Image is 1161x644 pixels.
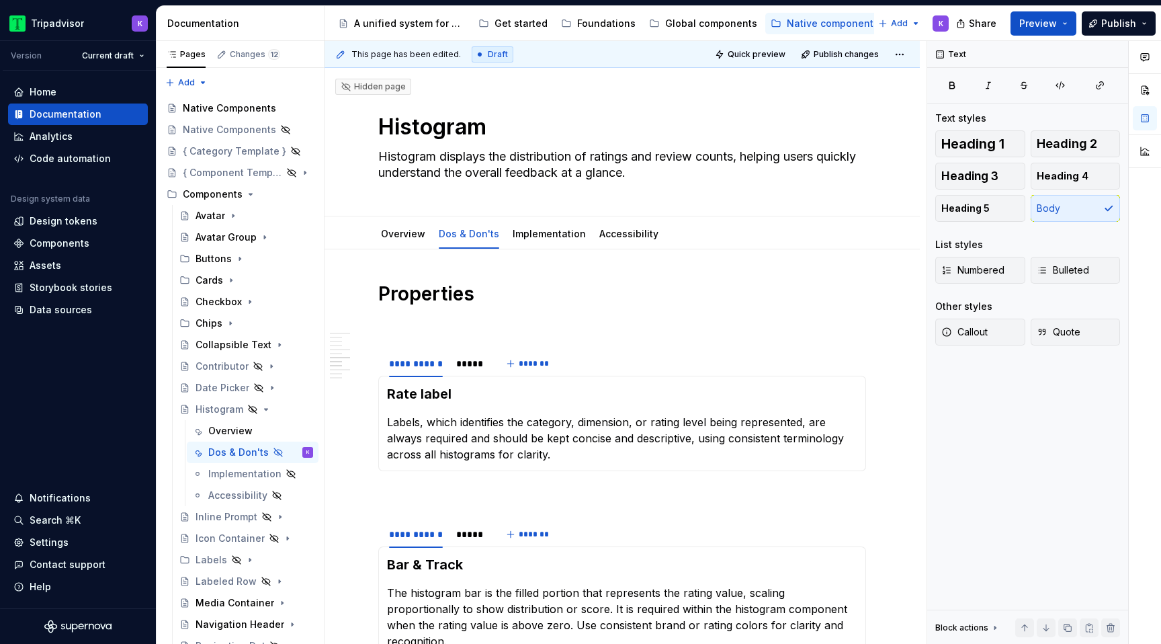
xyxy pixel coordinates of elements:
[935,618,1000,637] div: Block actions
[513,228,586,239] a: Implementation
[30,85,56,99] div: Home
[787,17,879,30] div: Native components
[341,81,406,92] div: Hidden page
[11,50,42,61] div: Version
[381,228,425,239] a: Overview
[196,510,257,524] div: Inline Prompt
[1037,169,1088,183] span: Heading 4
[941,325,988,339] span: Callout
[208,467,282,481] div: Implementation
[333,13,470,34] a: A unified system for every journey.
[8,81,148,103] a: Home
[494,17,548,30] div: Get started
[174,313,318,334] div: Chips
[376,219,431,247] div: Overview
[82,50,134,61] span: Current draft
[728,49,785,60] span: Quick preview
[935,130,1025,157] button: Heading 1
[196,618,284,631] div: Navigation Header
[8,233,148,254] a: Components
[8,299,148,321] a: Data sources
[354,17,465,30] div: A unified system for every journey.
[161,184,318,205] div: Components
[183,188,243,201] div: Components
[196,575,257,588] div: Labeled Row
[196,317,222,330] div: Chips
[196,338,271,352] div: Collapsible Text
[174,506,318,528] a: Inline Prompt
[939,18,943,29] div: K
[8,126,148,147] a: Analytics
[30,281,112,294] div: Storybook stories
[1010,11,1076,36] button: Preview
[174,356,318,377] a: Contributor
[174,334,318,356] a: Collapsible Text
[183,166,282,179] div: { Component Template }
[8,148,148,169] a: Code automation
[196,274,223,287] div: Cards
[174,205,318,227] a: Avatar
[174,571,318,592] a: Labeled Row
[577,17,636,30] div: Foundations
[387,414,857,462] p: Labels, which identifies the category, dimension, or rating level being represented, are always r...
[935,195,1025,222] button: Heading 5
[387,385,857,462] section-item: Description
[1031,163,1121,190] button: Heading 4
[333,10,871,37] div: Page tree
[765,13,884,34] a: Native components
[161,73,212,92] button: Add
[161,140,318,162] a: { Category Template }
[30,152,111,165] div: Code automation
[268,49,280,60] span: 12
[161,97,318,119] a: Native Components
[31,17,84,30] div: Tripadvisor
[935,622,988,633] div: Block actions
[599,228,658,239] a: Accessibility
[874,14,924,33] button: Add
[167,17,318,30] div: Documentation
[178,77,195,88] span: Add
[30,237,89,250] div: Components
[30,491,91,505] div: Notifications
[30,514,81,527] div: Search ⌘K
[3,9,153,38] button: TripadvisorK
[814,49,879,60] span: Publish changes
[183,102,276,115] div: Native Components
[174,227,318,248] a: Avatar Group
[935,257,1025,284] button: Numbered
[8,210,148,232] a: Design tokens
[8,510,148,531] button: Search ⌘K
[941,137,1004,151] span: Heading 1
[351,49,461,60] span: This page has been edited.
[941,169,998,183] span: Heading 3
[174,291,318,313] a: Checkbox
[187,485,318,506] a: Accessibility
[473,13,553,34] a: Get started
[1031,130,1121,157] button: Heading 2
[11,194,90,204] div: Design system data
[8,487,148,509] button: Notifications
[196,360,249,373] div: Contributor
[187,463,318,485] a: Implementation
[30,536,69,549] div: Settings
[949,11,1005,36] button: Share
[1031,319,1121,346] button: Quote
[196,381,249,395] div: Date Picker
[138,18,142,29] div: K
[1031,257,1121,284] button: Bulleted
[644,13,763,34] a: Global components
[230,49,280,60] div: Changes
[30,214,97,228] div: Design tokens
[594,219,664,247] div: Accessibility
[935,300,992,313] div: Other styles
[665,17,757,30] div: Global components
[941,202,990,215] span: Heading 5
[196,532,265,545] div: Icon Container
[174,377,318,399] a: Date Picker
[161,119,318,140] a: Native Components
[208,489,267,502] div: Accessibility
[1082,11,1156,36] button: Publish
[30,259,61,272] div: Assets
[9,15,26,32] img: 0ed0e8b8-9446-497d-bad0-376821b19aa5.png
[196,553,227,567] div: Labels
